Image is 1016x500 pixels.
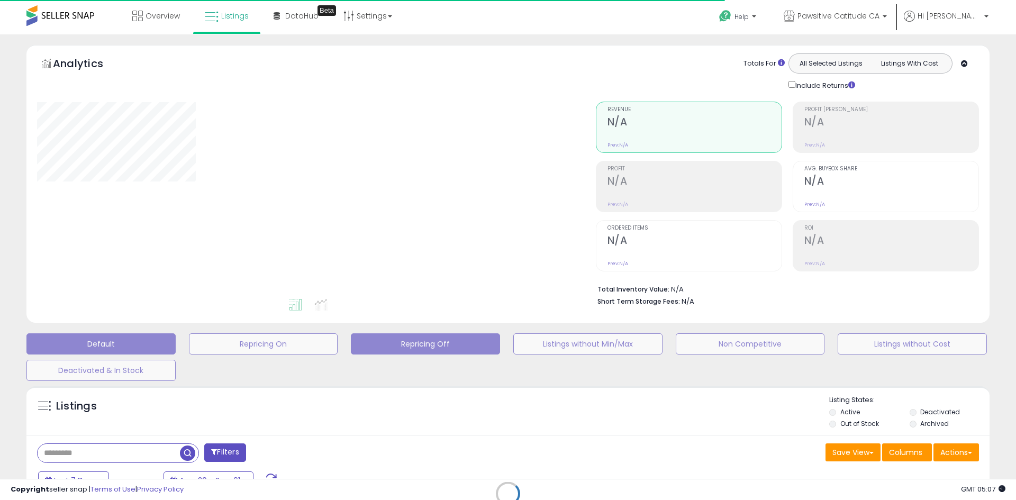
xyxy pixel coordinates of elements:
[804,201,825,207] small: Prev: N/A
[804,175,978,189] h2: N/A
[804,166,978,172] span: Avg. Buybox Share
[607,166,782,172] span: Profit
[607,175,782,189] h2: N/A
[918,11,981,21] span: Hi [PERSON_NAME]
[285,11,319,21] span: DataHub
[719,10,732,23] i: Get Help
[317,5,336,16] div: Tooltip anchor
[797,11,879,21] span: Pawsitive Catitude CA
[597,282,971,295] li: N/A
[26,333,176,354] button: Default
[838,333,987,354] button: Listings without Cost
[11,485,184,495] div: seller snap | |
[792,57,870,70] button: All Selected Listings
[676,333,825,354] button: Non Competitive
[221,11,249,21] span: Listings
[804,234,978,249] h2: N/A
[597,297,680,306] b: Short Term Storage Fees:
[804,260,825,267] small: Prev: N/A
[607,234,782,249] h2: N/A
[607,142,628,148] small: Prev: N/A
[607,107,782,113] span: Revenue
[711,2,767,34] a: Help
[26,360,176,381] button: Deactivated & In Stock
[743,59,785,69] div: Totals For
[870,57,949,70] button: Listings With Cost
[513,333,663,354] button: Listings without Min/Max
[804,142,825,148] small: Prev: N/A
[146,11,180,21] span: Overview
[682,296,694,306] span: N/A
[607,260,628,267] small: Prev: N/A
[804,225,978,231] span: ROI
[189,333,338,354] button: Repricing On
[597,285,669,294] b: Total Inventory Value:
[734,12,749,21] span: Help
[781,79,868,91] div: Include Returns
[804,107,978,113] span: Profit [PERSON_NAME]
[607,116,782,130] h2: N/A
[11,484,49,494] strong: Copyright
[53,56,124,74] h5: Analytics
[904,11,988,34] a: Hi [PERSON_NAME]
[607,201,628,207] small: Prev: N/A
[804,116,978,130] h2: N/A
[351,333,500,354] button: Repricing Off
[607,225,782,231] span: Ordered Items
